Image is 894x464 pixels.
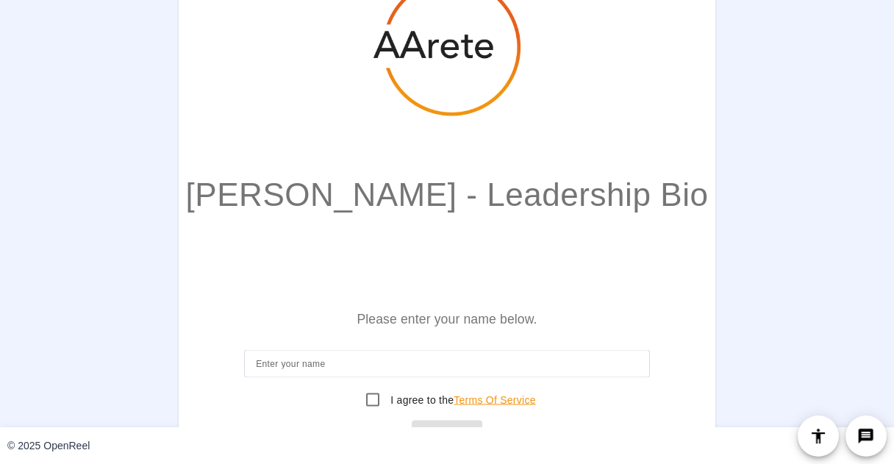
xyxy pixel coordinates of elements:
mat-icon: message [857,427,875,445]
div: © 2025 OpenReel [7,438,90,454]
p: [PERSON_NAME] - Leadership Bio [185,170,708,218]
label: I agree to the [387,392,535,407]
a: Terms Of Service [454,393,535,405]
input: Enter your name [256,354,638,372]
mat-icon: accessibility [809,427,827,445]
p: Please enter your name below. [232,301,662,336]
